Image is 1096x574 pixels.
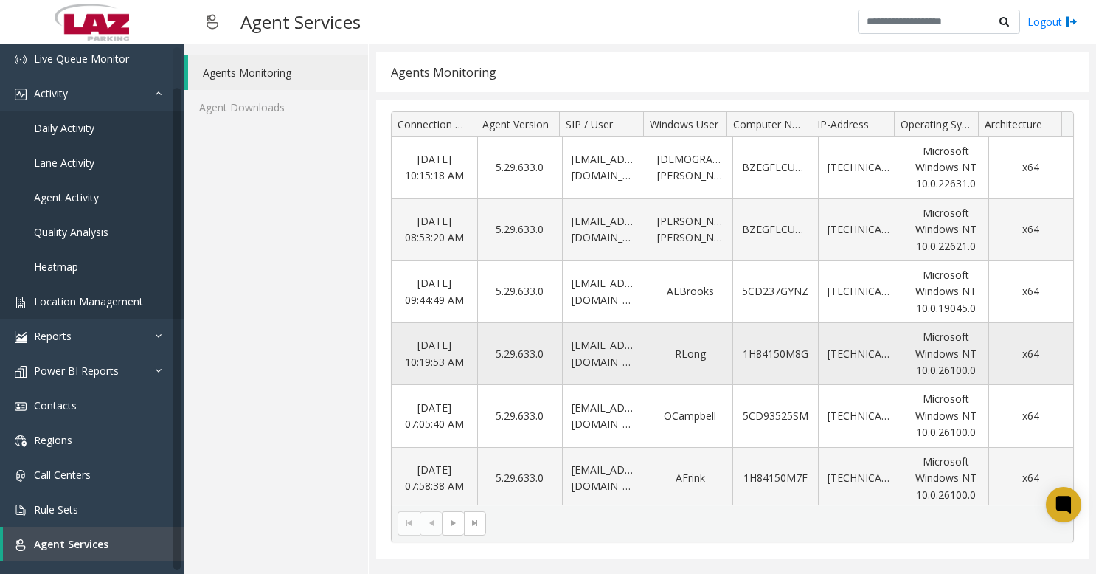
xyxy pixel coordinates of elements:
td: x64 [988,137,1074,199]
span: Agent Version [482,117,549,131]
span: SIP / User [566,117,613,131]
td: BZEGFLCU231 [732,137,818,199]
td: 1H84150M8G [732,323,818,385]
span: Location Management [34,294,143,308]
td: RLong [648,323,733,385]
img: pageIcon [199,4,226,40]
a: Agent Services [3,527,184,561]
a: Logout [1027,14,1078,30]
span: Rule Sets [34,502,78,516]
td: 5.29.633.0 [477,261,563,323]
span: Computer Name [733,117,814,131]
span: Go to the next page [442,511,464,535]
span: Connection Time [398,117,479,131]
td: Microsoft Windows NT 10.0.26100.0 [903,385,988,447]
td: [DATE] 08:53:20 AM [392,199,477,261]
td: x64 [988,385,1074,447]
td: [EMAIL_ADDRESS][DOMAIN_NAME] [562,385,648,447]
td: [DATE] 09:44:49 AM [392,261,477,323]
img: 'icon' [15,54,27,66]
td: 5.29.633.0 [477,448,563,510]
span: Go to the last page [469,517,481,529]
span: Quality Analysis [34,225,108,239]
span: Power BI Reports [34,364,119,378]
span: Agent Activity [34,190,99,204]
span: Operating System [901,117,986,131]
span: Go to the last page [464,511,486,535]
span: Agent Services [34,537,108,551]
span: Activity [34,86,68,100]
td: [EMAIL_ADDRESS][DOMAIN_NAME] [562,448,648,510]
span: IP-Address [817,117,869,131]
span: Windows User [650,117,718,131]
a: Agents Monitoring [188,55,368,90]
td: [EMAIL_ADDRESS][DOMAIN_NAME] [562,261,648,323]
td: [PERSON_NAME].[PERSON_NAME] [648,199,733,261]
td: Microsoft Windows NT 10.0.26100.0 [903,323,988,385]
td: [DATE] 07:05:40 AM [392,385,477,447]
td: x64 [988,448,1074,510]
span: Contacts [34,398,77,412]
span: Live Queue Monitor [34,52,129,66]
td: [TECHNICAL_ID] [818,385,903,447]
td: ALBrooks [648,261,733,323]
td: Microsoft Windows NT 10.0.22621.0 [903,199,988,261]
img: 'icon' [15,505,27,516]
img: 'icon' [15,89,27,100]
td: 5.29.633.0 [477,385,563,447]
td: [TECHNICAL_ID] [818,137,903,199]
td: Microsoft Windows NT 10.0.26100.0 [903,448,988,510]
span: Daily Activity [34,121,94,135]
img: 'icon' [15,401,27,412]
img: 'icon' [15,435,27,447]
span: Reports [34,329,72,343]
td: x64 [988,323,1074,385]
img: 'icon' [15,331,27,343]
td: 5CD93525SM [732,385,818,447]
h3: Agent Services [233,4,368,40]
td: 1H84150M7F [732,448,818,510]
td: 5.29.633.0 [477,137,563,199]
span: Architecture [985,117,1042,131]
div: Agents Monitoring [391,63,496,82]
td: BZEGFLCU285 [732,199,818,261]
td: [TECHNICAL_ID] [818,199,903,261]
td: Microsoft Windows NT 10.0.19045.0 [903,261,988,323]
td: [TECHNICAL_ID] [818,261,903,323]
td: x64 [988,261,1074,323]
td: [TECHNICAL_ID] [818,323,903,385]
td: [EMAIL_ADDRESS][DOMAIN_NAME] [562,323,648,385]
span: Lane Activity [34,156,94,170]
td: [DATE] 10:15:18 AM [392,137,477,199]
td: Microsoft Windows NT 10.0.22631.0 [903,137,988,199]
span: Go to the next page [448,517,459,529]
td: x64 [988,199,1074,261]
div: Data table [392,112,1073,505]
span: Call Centers [34,468,91,482]
img: logout [1066,14,1078,30]
td: [DEMOGRAPHIC_DATA][PERSON_NAME] [648,137,733,199]
td: [DATE] 10:19:53 AM [392,323,477,385]
img: 'icon' [15,539,27,551]
td: [EMAIL_ADDRESS][DOMAIN_NAME] [562,199,648,261]
td: 5.29.633.0 [477,323,563,385]
span: Regions [34,433,72,447]
a: Agent Downloads [184,90,368,125]
td: OCampbell [648,385,733,447]
img: 'icon' [15,366,27,378]
td: AFrink [648,448,733,510]
span: Heatmap [34,260,78,274]
td: [TECHNICAL_ID] [818,448,903,510]
td: 5CD237GYNZ [732,261,818,323]
td: [EMAIL_ADDRESS][DOMAIN_NAME] [562,137,648,199]
img: 'icon' [15,297,27,308]
img: 'icon' [15,470,27,482]
td: [DATE] 07:58:38 AM [392,448,477,510]
td: 5.29.633.0 [477,199,563,261]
